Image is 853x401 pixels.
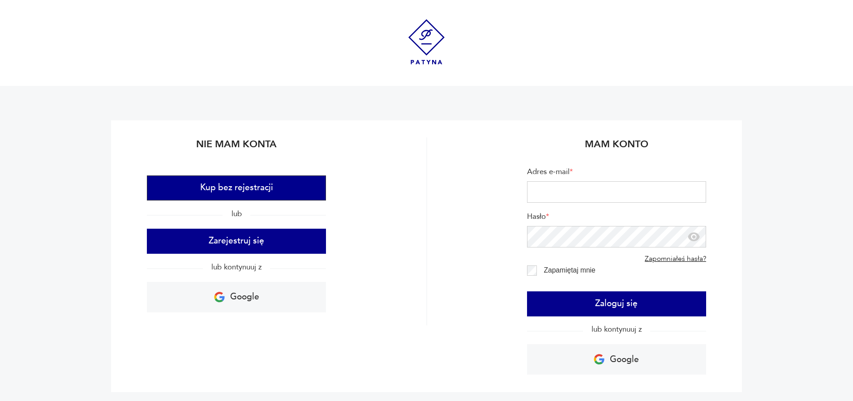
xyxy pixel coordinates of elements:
button: Zarejestruj się [147,229,326,254]
span: lub kontynuuj z [203,262,270,272]
button: Zaloguj się [527,291,706,316]
span: lub kontynuuj z [583,324,650,334]
a: Google [527,344,706,375]
label: Adres e-mail [527,167,706,181]
label: Zapamiętaj mnie [544,266,595,274]
p: Google [610,351,639,368]
img: Patyna - sklep z meblami i dekoracjami vintage [404,19,449,64]
a: Google [147,282,326,312]
h2: Nie mam konta [147,137,326,158]
label: Hasło [527,212,706,226]
span: lub [223,209,250,219]
button: Kup bez rejestracji [147,175,326,200]
img: Ikona Google [594,354,604,365]
img: Ikona Google [214,292,225,303]
a: Zapomniałeś hasła? [645,255,706,263]
h2: Mam konto [527,137,706,158]
p: Google [230,289,259,305]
